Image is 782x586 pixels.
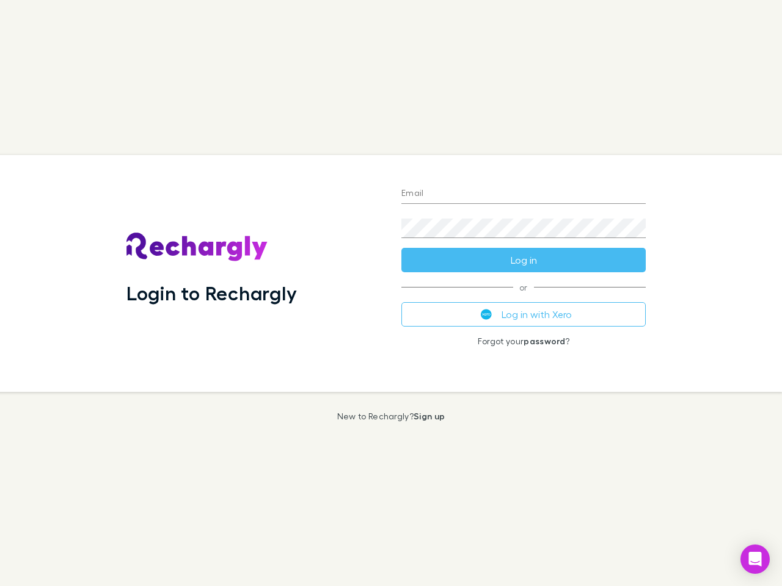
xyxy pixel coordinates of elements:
p: New to Rechargly? [337,411,445,421]
div: Open Intercom Messenger [740,544,770,574]
p: Forgot your ? [401,336,646,346]
h1: Login to Rechargly [126,281,297,305]
button: Log in [401,248,646,272]
img: Xero's logo [481,309,492,320]
span: or [401,287,646,288]
button: Log in with Xero [401,302,646,327]
a: password [524,336,565,346]
img: Rechargly's Logo [126,233,268,262]
a: Sign up [414,411,445,421]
